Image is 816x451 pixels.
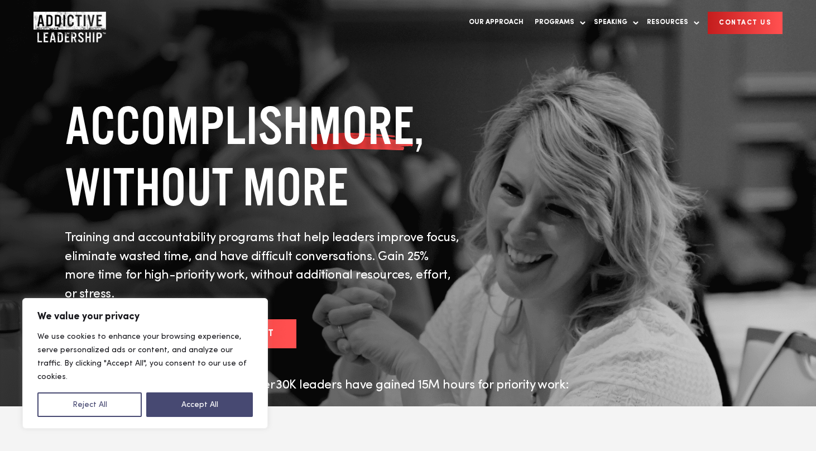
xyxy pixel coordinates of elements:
[641,11,699,34] a: Resources
[65,95,461,218] h1: ACCOMPLISH , WITHOUT MORE
[588,11,639,34] a: Speaking
[37,392,142,417] button: Reject All
[309,95,414,156] span: MORE
[37,310,253,323] p: We value your privacy
[529,11,585,34] a: Programs
[146,392,253,417] button: Accept All
[33,12,100,34] a: Home
[37,330,253,383] p: We use cookies to enhance your browsing experience, serve personalized ads or content, and analyz...
[708,12,783,34] a: CONTACT US
[463,11,529,34] a: Our Approach
[65,229,461,304] p: Training and accountability programs that help leaders improve focus, eliminate wasted time, and ...
[22,298,268,429] div: We value your privacy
